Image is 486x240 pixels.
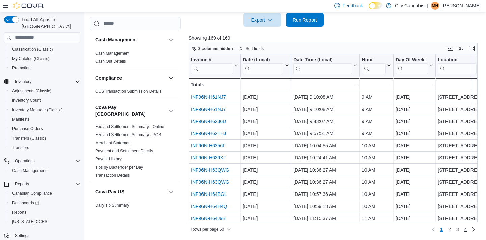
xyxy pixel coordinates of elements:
[95,124,164,129] a: Fee and Settlement Summary - Online
[1,179,83,189] button: Reports
[243,166,289,174] div: [DATE]
[440,226,443,233] span: 1
[396,190,433,198] div: [DATE]
[167,188,175,196] button: Cova Pay US
[7,143,83,152] button: Transfers
[9,45,80,53] span: Classification (Classic)
[243,154,289,162] div: [DATE]
[396,178,433,186] div: [DATE]
[293,57,352,74] div: Date Time (Local)
[454,224,462,235] a: Page 3 of 4
[468,44,476,53] button: Enter fullscreen
[438,105,482,113] div: [STREET_ADDRESS]
[90,201,181,212] div: Cova Pay US
[362,214,391,222] div: 11 AM
[95,51,129,56] span: Cash Management
[12,180,32,188] button: Reports
[243,190,289,198] div: [DATE]
[12,47,53,52] span: Classification (Classic)
[438,178,482,186] div: [STREET_ADDRESS]
[369,9,369,10] span: Dark Mode
[189,35,481,41] p: Showing 169 of 169
[167,107,175,115] button: Cova Pay [GEOGRAPHIC_DATA]
[429,224,478,235] nav: Pagination for preceding grid
[438,57,476,63] div: Location
[7,54,83,63] button: My Catalog (Classic)
[293,178,357,186] div: [DATE] 10:36:27 AM
[7,96,83,105] button: Inventory Count
[396,57,433,74] button: Day Of Week
[95,36,166,43] button: Cash Management
[362,142,391,150] div: 10 AM
[362,93,391,101] div: 9 AM
[243,105,289,113] div: [DATE]
[191,94,226,100] a: INF96N-H61NJ7
[9,199,42,207] a: Dashboards
[191,57,238,74] button: Invoice #
[293,105,357,113] div: [DATE] 9:10:08 AM
[12,219,47,224] span: [US_STATE] CCRS
[438,93,482,101] div: [STREET_ADDRESS]
[362,81,391,89] div: -
[95,164,143,170] span: Tips by Budtender per Day
[9,87,54,95] a: Adjustments (Classic)
[362,154,391,162] div: 10 AM
[13,2,44,9] img: Cova
[396,105,433,113] div: [DATE]
[293,202,357,210] div: [DATE] 10:59:18 AM
[9,167,80,175] span: Cash Management
[95,148,153,154] span: Payment and Settlement Details
[293,93,357,101] div: [DATE] 9:10:08 AM
[243,142,289,150] div: [DATE]
[19,16,80,30] span: Load All Apps in [GEOGRAPHIC_DATA]
[437,224,446,235] button: Page 1 of 4
[95,132,161,137] a: Fee and Settlement Summary - POS
[191,191,227,197] a: INF96N-H64BGL
[9,218,80,226] span: Washington CCRS
[396,214,433,222] div: [DATE]
[236,44,266,53] button: Sort fields
[12,180,80,188] span: Reports
[191,57,233,74] div: Invoice # URL
[243,57,289,74] button: Date (Local)
[95,36,137,43] h3: Cash Management
[396,93,433,101] div: [DATE]
[246,46,264,51] span: Sort fields
[438,129,482,138] div: [STREET_ADDRESS]
[9,125,80,133] span: Purchase Orders
[9,125,46,133] a: Purchase Orders
[90,49,181,68] div: Cash Management
[191,107,226,112] a: INF96N-H61NJ7
[362,117,391,125] div: 9 AM
[243,81,289,89] div: -
[293,190,357,198] div: [DATE] 10:57:36 AM
[9,64,35,72] a: Promotions
[167,36,175,44] button: Cash Management
[9,55,80,63] span: My Catalog (Classic)
[469,225,478,233] a: Next page
[243,57,283,63] div: Date (Local)
[12,78,34,86] button: Inventory
[293,154,357,162] div: [DATE] 10:24:41 AM
[9,45,56,53] a: Classification (Classic)
[12,117,29,122] span: Manifests
[7,198,83,208] a: Dashboards
[12,168,46,173] span: Cash Management
[1,77,83,86] button: Inventory
[95,104,166,117] button: Cova Pay [GEOGRAPHIC_DATA]
[9,218,50,226] a: [US_STATE] CCRS
[293,81,357,89] div: -
[448,226,451,233] span: 2
[438,81,482,89] div: -
[90,87,181,98] div: Compliance
[446,224,454,235] a: Page 2 of 4
[9,87,80,95] span: Adjustments (Classic)
[9,64,80,72] span: Promotions
[396,117,433,125] div: [DATE]
[438,214,482,222] div: [STREET_ADDRESS]
[191,216,226,221] a: INF96N-H64J9B
[362,166,391,174] div: 10 AM
[396,166,433,174] div: [DATE]
[95,140,132,146] span: Merchant Statement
